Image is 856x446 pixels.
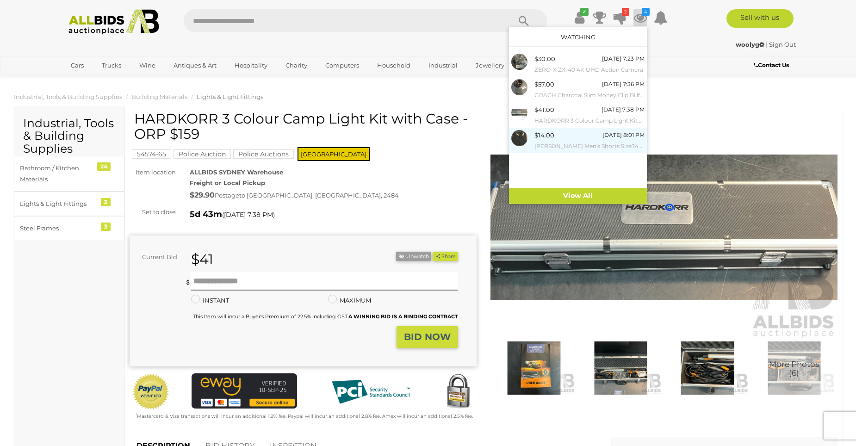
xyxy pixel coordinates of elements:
a: Bathroom / Kitchen Materials 24 [14,156,124,192]
a: $30.00 [DATE] 7:23 PM ZERO-X ZX-40 4K UHD Action Camera [509,51,647,77]
a: Building Materials [131,93,187,100]
div: 3 [101,198,111,206]
a: Household [371,58,416,73]
a: ✔ [572,9,586,26]
img: Secured by Rapid SSL [440,373,477,410]
button: Unwatch [396,252,431,261]
span: [GEOGRAPHIC_DATA] [298,147,370,161]
img: HARDKORR 3 Colour Camp Light Kit with Case - ORP $159 [580,341,662,394]
small: [PERSON_NAME] Men's Shorts Size34 & 38 - Lot of 2 [534,141,645,151]
a: Lights & Light Fittings 3 [14,192,124,216]
img: Official PayPal Seal [132,373,170,410]
small: Mastercard & Visa transactions will incur an additional 1.9% fee. Paypal will incur an additional... [136,413,473,419]
div: Current Bid [130,252,184,262]
a: Police Auction [174,150,231,158]
a: Sell with us [726,9,794,28]
span: $41.00 [534,106,554,113]
a: Computers [319,58,365,73]
a: Steel Frames 3 [14,216,124,241]
img: HARDKORR 3 Colour Camp Light Kit with Case - ORP $159 [753,341,836,394]
small: HARDKORR 3 Colour Camp Light Kit with Case - ORP $159 [534,116,645,126]
a: View All [509,188,647,204]
small: COACH Charcoal Slim Money Clip Billfold [PERSON_NAME] & [PERSON_NAME] Belt [534,90,645,100]
strong: ALLBIDS SYDNEY Warehouse [190,168,283,176]
div: Item location [123,167,183,178]
a: $14.00 [DATE] 8:01 PM [PERSON_NAME] Men's Shorts Size34 & 38 - Lot of 2 [509,128,647,153]
a: Contact Us [754,60,791,70]
a: Antiques & Art [167,58,223,73]
a: 2 [613,9,627,26]
a: [GEOGRAPHIC_DATA] [65,73,143,88]
div: Lights & Light Fittings [20,198,96,209]
label: INSTANT [191,295,229,306]
b: Contact Us [754,62,789,68]
strong: BID NOW [404,331,451,342]
div: [DATE] 8:01 PM [602,130,645,140]
h1: HARDKORR 3 Colour Camp Light Kit with Case - ORP $159 [134,111,474,142]
div: [DATE] 7:38 PM [602,105,645,115]
strong: Freight or Local Pickup [190,179,265,186]
div: [DATE] 7:36 PM [602,79,645,89]
mark: Police Auctions [233,149,294,159]
a: Hospitality [229,58,273,73]
i: 2 [622,8,629,16]
img: 54574-80a.jpeg [511,54,527,70]
label: MAXIMUM [328,295,371,306]
a: 4 [633,9,647,26]
div: Steel Frames [20,223,96,234]
img: HARDKORR 3 Colour Camp Light Kit with Case - ORP $159 [493,341,575,394]
h2: Industrial, Tools & Building Supplies [23,117,115,155]
img: HARDKORR 3 Colour Camp Light Kit with Case - ORP $159 [490,116,837,339]
i: ✔ [580,8,589,16]
div: Set to close [123,207,183,217]
a: Charity [279,58,313,73]
a: $41.00 [DATE] 7:38 PM HARDKORR 3 Colour Camp Light Kit with Case - ORP $159 [509,102,647,128]
i: 4 [642,8,650,16]
li: Unwatch this item [396,252,431,261]
span: to [GEOGRAPHIC_DATA], [GEOGRAPHIC_DATA], 2484 [239,192,399,199]
a: Industrial, Tools & Building Supplies [14,93,122,100]
img: PCI DSS compliant [324,373,417,410]
a: woolyg [736,41,766,48]
a: Lights & Light Fittings [197,93,263,100]
span: More Photos (6) [769,360,819,378]
a: Jewellery [470,58,510,73]
strong: $29.90 [190,191,215,199]
span: $30.00 [534,55,555,62]
a: More Photos(6) [753,341,836,394]
span: [DATE] 7:38 PM [224,211,273,219]
small: ZERO-X ZX-40 4K UHD Action Camera [534,65,645,75]
b: A WINNING BID IS A BINDING CONTRACT [348,313,458,320]
div: 3 [101,223,111,231]
a: Wine [133,58,161,73]
img: 54574-65a.jpeg [511,105,527,121]
span: ( ) [222,211,275,218]
strong: woolyg [736,41,764,48]
a: Police Auctions [233,150,294,158]
a: 54574-65 [132,150,171,158]
div: Postage [190,189,477,202]
img: HARDKORR 3 Colour Camp Light Kit with Case - ORP $159 [666,341,749,394]
mark: 54574-65 [132,149,171,159]
mark: Police Auction [174,149,231,159]
strong: 5d 43m [190,209,222,219]
small: This Item will incur a Buyer's Premium of 22.5% including GST. [193,313,458,320]
a: Cars [65,58,90,73]
a: Trucks [96,58,127,73]
div: [DATE] 7:23 PM [602,54,645,64]
button: Share [433,252,458,261]
a: Industrial [422,58,464,73]
img: 54574-67a.jpeg [511,79,527,95]
a: $57.00 [DATE] 7:36 PM COACH Charcoal Slim Money Clip Billfold [PERSON_NAME] & [PERSON_NAME] Belt [509,77,647,102]
button: Search [501,9,547,32]
div: 24 [97,162,111,171]
a: Sign Out [769,41,796,48]
span: | [766,41,768,48]
img: eWAY Payment Gateway [192,373,297,409]
button: BID NOW [397,326,458,348]
div: Bathroom / Kitchen Materials [20,163,96,185]
img: Allbids.com.au [63,9,164,35]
